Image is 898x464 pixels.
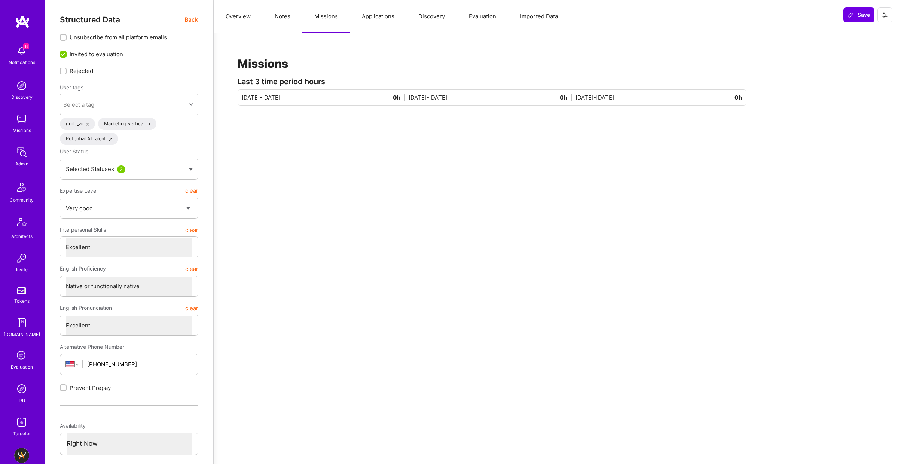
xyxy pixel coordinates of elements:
img: bell [14,43,29,58]
button: Save [843,7,874,22]
img: teamwork [14,112,29,126]
span: Structured Data [60,15,120,24]
img: BuildTeam [14,448,29,463]
div: [DATE]-[DATE] [242,94,409,101]
img: Admin Search [14,381,29,396]
i: icon Close [109,138,112,141]
div: Discovery [11,93,33,101]
div: Last 3 time period hours [238,78,746,86]
img: Architects [13,214,31,232]
input: +1 (000) 000-0000 [87,355,192,374]
span: Rejected [70,67,93,75]
i: icon SelectionTeam [15,349,29,363]
div: Marketing vertical [98,118,157,130]
div: Architects [11,232,33,240]
h1: Missions [238,57,746,70]
div: Community [10,196,34,204]
div: Select a tag [63,101,94,109]
span: 0h [393,94,405,101]
img: caret [189,168,193,171]
img: Invite [14,251,29,266]
i: icon Close [86,123,89,126]
div: Tokens [14,297,30,305]
img: Skill Targeter [14,415,29,430]
div: guild_ai [60,118,95,130]
img: Community [13,178,31,196]
span: Prevent Prepay [70,384,111,392]
img: admin teamwork [14,145,29,160]
span: Back [184,15,198,24]
div: Targeter [13,430,31,437]
span: User Status [60,148,88,155]
i: icon Close [148,123,151,126]
div: [DATE]-[DATE] [409,94,575,101]
label: User tags [60,84,83,91]
div: Invite [16,266,28,274]
div: [DATE]-[DATE] [575,94,742,101]
button: clear [185,301,198,315]
div: Potential AI talent [60,133,118,145]
i: icon Chevron [189,103,193,106]
div: Availability [60,419,198,433]
span: Expertise Level [60,184,97,198]
button: clear [185,262,198,275]
div: Admin [15,160,28,168]
div: Evaluation [11,363,33,371]
span: English Pronunciation [60,301,112,315]
span: 0h [734,94,742,101]
span: English Proficiency [60,262,106,275]
span: Interpersonal Skills [60,223,106,236]
img: guide book [14,315,29,330]
div: 2 [117,165,125,173]
span: Invited to evaluation [70,50,123,58]
button: clear [185,223,198,236]
div: DB [19,396,25,404]
span: Alternative Phone Number [60,344,124,350]
img: logo [15,15,30,28]
button: clear [185,184,198,198]
span: Unsubscribe from all platform emails [70,33,167,41]
div: [DOMAIN_NAME] [4,330,40,338]
div: Notifications [9,58,35,66]
span: 8 [23,43,29,49]
img: discovery [14,78,29,93]
a: BuildTeam [12,448,31,463]
img: tokens [17,287,26,294]
span: 0h [560,94,572,101]
div: Missions [13,126,31,134]
span: Selected Statuses [66,165,114,173]
span: Save [848,11,870,19]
